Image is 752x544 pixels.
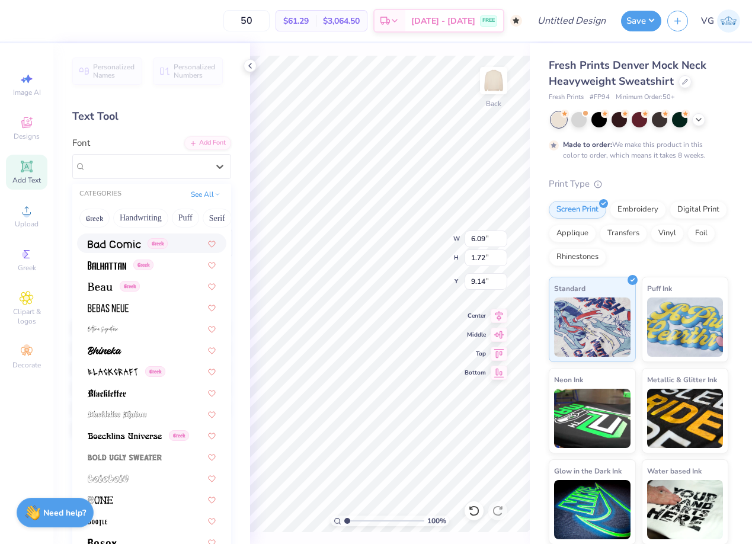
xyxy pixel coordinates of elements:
[88,453,162,462] img: Bold Ugly Sweater
[687,225,715,242] div: Foil
[15,219,39,229] span: Upload
[93,63,135,79] span: Personalized Names
[88,432,162,440] img: Boecklins Universe
[651,225,684,242] div: Vinyl
[88,517,107,526] img: BOOTLE
[169,430,189,441] span: Greek
[701,9,740,33] a: VG
[88,347,121,355] img: Bhineka
[482,17,495,25] span: FREE
[670,201,727,219] div: Digital Print
[411,15,475,27] span: [DATE] - [DATE]
[465,331,486,339] span: Middle
[549,58,706,88] span: Fresh Prints Denver Mock Neck Heavyweight Sweatshirt
[88,411,147,419] img: Blackletter Shadow
[120,281,140,292] span: Greek
[427,516,446,526] span: 100 %
[88,261,126,270] img: Balhattan
[554,389,631,448] img: Neon Ink
[145,366,165,377] span: Greek
[554,282,585,295] span: Standard
[563,139,709,161] div: We make this product in this color to order, which means it takes 8 weeks.
[72,108,231,124] div: Text Tool
[549,177,728,191] div: Print Type
[647,297,724,357] img: Puff Ink
[323,15,360,27] span: $3,064.50
[717,9,740,33] img: Valerie Gavioli
[88,496,113,504] img: Bone
[701,14,714,28] span: VG
[88,240,141,248] img: Bad Comic
[554,465,622,477] span: Glow in the Dark Ink
[13,88,41,97] span: Image AI
[88,304,129,312] img: Bebas Neue
[12,360,41,370] span: Decorate
[43,507,86,519] strong: Need help?
[610,201,666,219] div: Embroidery
[554,480,631,539] img: Glow in the Dark Ink
[88,325,119,334] img: Bettina Signature
[647,480,724,539] img: Water based Ink
[647,282,672,295] span: Puff Ink
[465,350,486,358] span: Top
[113,209,168,228] button: Handwriting
[563,140,612,149] strong: Made to order:
[187,188,224,200] button: See All
[223,10,270,31] input: – –
[174,63,216,79] span: Personalized Numbers
[549,92,584,103] span: Fresh Prints
[590,92,610,103] span: # FP94
[600,225,647,242] div: Transfers
[79,209,110,228] button: Greek
[88,283,113,291] img: Beau
[554,297,631,357] img: Standard
[88,475,129,483] img: bolobolu
[486,98,501,109] div: Back
[647,389,724,448] img: Metallic & Glitter Ink
[549,248,606,266] div: Rhinestones
[549,201,606,219] div: Screen Print
[616,92,675,103] span: Minimum Order: 50 +
[528,9,615,33] input: Untitled Design
[549,225,596,242] div: Applique
[172,209,199,228] button: Puff
[18,263,36,273] span: Greek
[203,209,232,228] button: Serif
[88,389,126,398] img: Blackletter
[133,260,153,270] span: Greek
[72,136,90,150] label: Font
[482,69,505,92] img: Back
[6,307,47,326] span: Clipart & logos
[283,15,309,27] span: $61.29
[79,189,121,199] div: CATEGORIES
[621,11,661,31] button: Save
[647,373,717,386] span: Metallic & Glitter Ink
[554,373,583,386] span: Neon Ink
[88,368,138,376] img: Blackcraft
[465,369,486,377] span: Bottom
[12,175,41,185] span: Add Text
[647,465,702,477] span: Water based Ink
[148,238,168,249] span: Greek
[184,136,231,150] div: Add Font
[465,312,486,320] span: Center
[14,132,40,141] span: Designs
